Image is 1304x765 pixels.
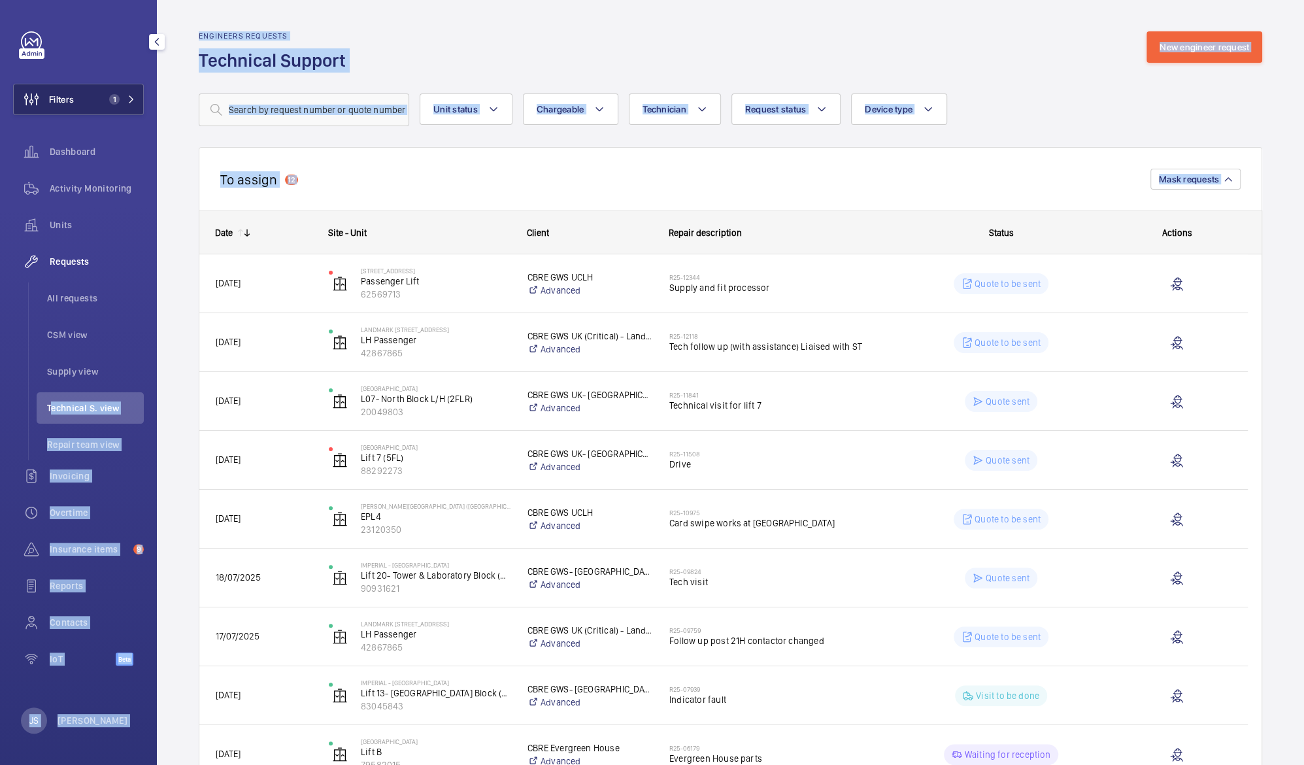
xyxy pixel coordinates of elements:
p: CBRE GWS- [GEOGRAPHIC_DATA] ([GEOGRAPHIC_DATA]) [527,683,652,696]
span: Reports [50,579,144,592]
button: Filters1 [13,84,144,115]
span: Card swipe works at [GEOGRAPHIC_DATA] [669,517,879,530]
a: Advanced [527,343,652,356]
span: Drive [669,458,879,471]
h2: R25-09759 [669,626,879,634]
img: elevator.svg [332,747,348,762]
p: 90931621 [361,582,510,595]
span: Mask requests [1159,174,1219,184]
p: Passenger Lift [361,275,510,288]
span: [DATE] [216,513,241,524]
img: elevator.svg [332,452,348,468]
p: Quote to be sent [975,277,1041,290]
button: Technician [629,93,721,125]
span: All requests [47,292,144,305]
span: [DATE] [216,337,241,347]
p: Visit to be done [976,689,1039,702]
p: [PERSON_NAME][GEOGRAPHIC_DATA] ([GEOGRAPHIC_DATA]) [361,502,510,510]
span: 17/07/2025 [216,631,259,641]
span: Technician [643,104,686,114]
p: Quote sent [986,571,1029,585]
button: Unit status [420,93,512,125]
span: Supply view [47,365,144,378]
p: Lift 20- Tower & Laboratory Block (Passenger) [361,569,510,582]
span: Invoicing [50,469,144,483]
span: Tech visit [669,575,879,588]
p: 88292273 [361,464,510,477]
h2: To assign [220,171,277,188]
p: CBRE Evergreen House [527,741,652,755]
span: Device type [865,104,912,114]
a: Advanced [527,284,652,297]
p: Lift B [361,745,510,758]
p: Quote to be sent [975,513,1041,526]
span: Repair description [669,228,742,238]
span: [DATE] [216,690,241,700]
h2: R25-11508 [669,450,879,458]
span: [DATE] [216,396,241,406]
span: Technical visit for lift 7 [669,399,879,412]
p: EPL4 [361,510,510,523]
p: Imperial - [GEOGRAPHIC_DATA] [361,679,510,687]
div: 12 [285,175,298,185]
img: elevator.svg [332,394,348,409]
h2: R25-09824 [669,568,879,575]
h1: Technical Support [199,48,354,73]
p: L07- North Block L/H (2FLR) [361,392,510,405]
span: 9 [133,544,144,554]
p: [GEOGRAPHIC_DATA] [361,738,510,745]
h2: R25-11841 [669,391,879,399]
span: Dashboard [50,145,144,158]
span: [DATE] [216,749,241,759]
span: Contacts [50,616,144,629]
p: Landmark [STREET_ADDRESS] [361,326,510,333]
p: Quote sent [986,454,1029,467]
span: [DATE] [216,278,241,288]
button: Device type [851,93,947,125]
h2: R25-12344 [669,273,879,281]
p: LH Passenger [361,628,510,641]
h2: Engineers requests [199,31,354,41]
span: Overtime [50,506,144,519]
span: Repair team view [47,438,144,451]
span: Status [989,228,1014,238]
img: elevator.svg [332,511,348,527]
span: Filters [49,93,74,106]
button: New engineer request [1146,31,1262,63]
a: Advanced [527,696,652,709]
span: Follow up post 21H contactor changed [669,634,879,647]
h2: R25-10975 [669,509,879,517]
span: IoT [50,653,116,666]
a: Advanced [527,637,652,650]
p: [GEOGRAPHIC_DATA] [361,384,510,392]
p: Lift 13- [GEOGRAPHIC_DATA] Block (Passenger) [361,687,510,700]
button: Request status [731,93,841,125]
span: Site - Unit [328,228,367,238]
p: CBRE GWS UK (Critical) - Landmark [STREET_ADDRESS] [527,330,652,343]
span: Activity Monitoring [50,182,144,195]
span: Supply and fit processor [669,281,879,294]
p: CBRE GWS UK- [GEOGRAPHIC_DATA] (Critical) [527,388,652,401]
input: Search by request number or quote number [199,93,409,126]
button: Chargeable [523,93,619,125]
p: [GEOGRAPHIC_DATA] [361,443,510,451]
a: Advanced [527,401,652,415]
p: 20049803 [361,405,510,418]
h2: R25-07939 [669,685,879,693]
span: Client [527,228,549,238]
p: 62569713 [361,288,510,301]
p: CBRE GWS UCLH [527,506,652,519]
span: Units [50,218,144,231]
span: Actions [1162,228,1192,238]
p: 83045843 [361,700,510,713]
span: [DATE] [216,454,241,465]
span: Beta [116,653,133,666]
p: [PERSON_NAME] [58,714,128,727]
span: Evergreen House parts [669,752,879,765]
p: 23120350 [361,523,510,536]
p: LH Passenger [361,333,510,347]
span: Chargeable [537,104,584,114]
span: Tech follow up (with assistance) Liaised with ST [669,340,879,353]
span: 1 [109,94,120,105]
p: Landmark [STREET_ADDRESS] [361,620,510,628]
